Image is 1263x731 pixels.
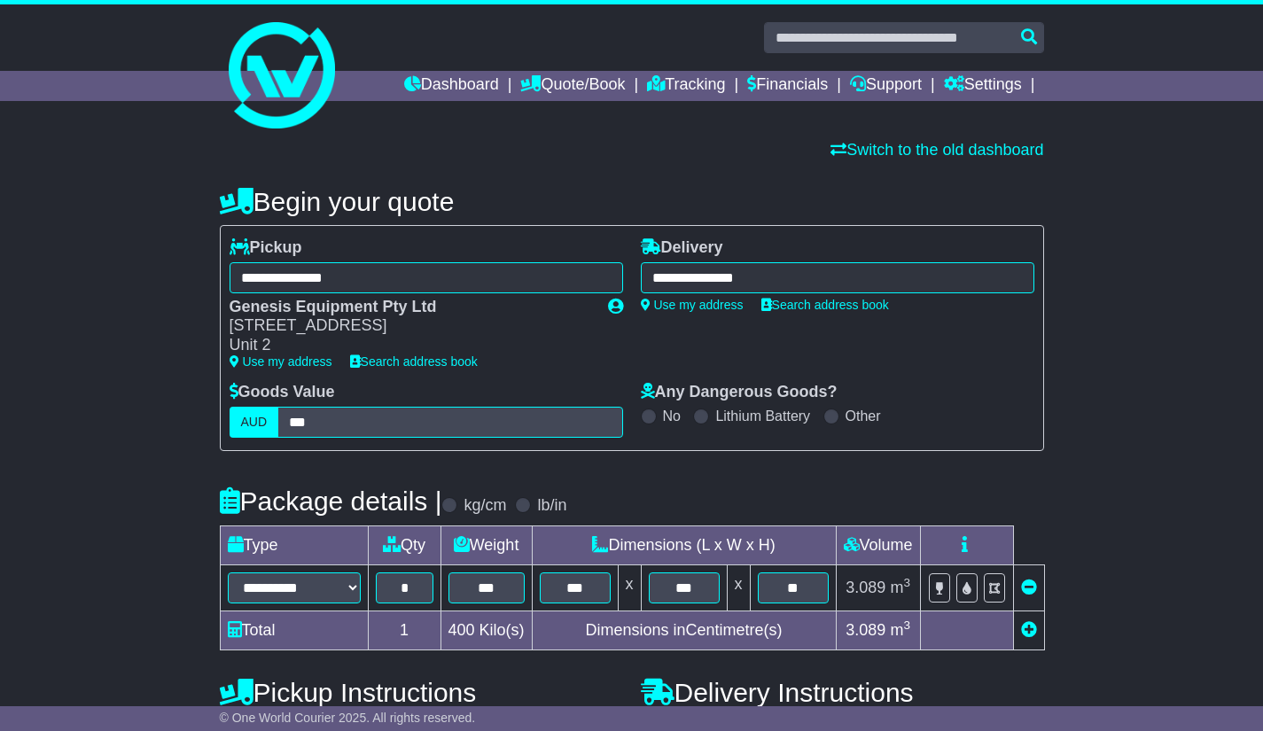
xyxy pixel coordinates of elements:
sup: 3 [903,618,910,632]
label: lb/in [537,496,566,516]
td: Total [220,610,368,649]
a: Tracking [647,71,725,101]
h4: Pickup Instructions [220,678,623,707]
a: Add new item [1021,621,1037,639]
a: Dashboard [404,71,499,101]
label: Any Dangerous Goods? [641,383,838,402]
td: 1 [368,610,440,649]
td: Weight [440,525,532,564]
label: Other [846,408,881,424]
td: Kilo(s) [440,610,532,649]
a: Support [850,71,922,101]
a: Settings [944,71,1022,101]
label: No [663,408,681,424]
a: Use my address [230,354,332,369]
div: [STREET_ADDRESS] [230,316,590,336]
span: © One World Courier 2025. All rights reserved. [220,711,476,725]
h4: Delivery Instructions [641,678,1044,707]
a: Quote/Book [520,71,625,101]
td: Volume [836,525,920,564]
div: Genesis Equipment Pty Ltd [230,298,590,317]
td: Dimensions in Centimetre(s) [532,610,836,649]
label: Pickup [230,238,302,258]
label: Goods Value [230,383,335,402]
a: Search address book [761,298,889,312]
td: x [727,564,750,610]
a: Switch to the old dashboard [830,141,1043,159]
label: AUD [230,407,279,438]
a: Use my address [641,298,744,312]
td: Type [220,525,368,564]
a: Financials [747,71,828,101]
span: m [890,579,910,596]
label: kg/cm [464,496,506,516]
td: Dimensions (L x W x H) [532,525,836,564]
a: Remove this item [1021,579,1037,596]
span: 400 [448,621,475,639]
span: 3.089 [846,621,885,639]
label: Delivery [641,238,723,258]
span: m [890,621,910,639]
sup: 3 [903,576,910,589]
h4: Begin your quote [220,187,1044,216]
div: Unit 2 [230,336,590,355]
h4: Package details | [220,486,442,516]
label: Lithium Battery [715,408,810,424]
td: Qty [368,525,440,564]
a: Search address book [350,354,478,369]
span: 3.089 [846,579,885,596]
td: x [618,564,641,610]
